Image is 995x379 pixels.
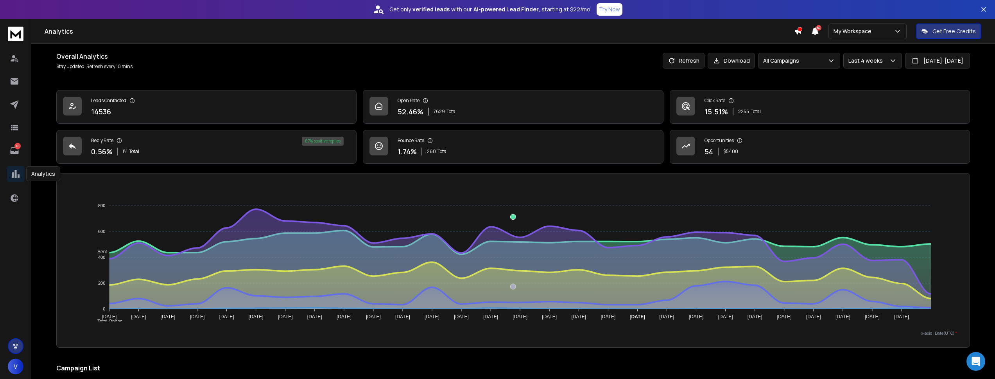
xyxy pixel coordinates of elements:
p: My Workspace [834,27,875,35]
p: x-axis : Date(UTC) [69,330,957,336]
button: Download [708,53,755,69]
button: V [8,359,23,374]
p: Reply Rate [91,137,113,144]
h1: Overall Analytics [56,52,134,61]
p: 14536 [91,106,111,117]
p: Stay updated! Refresh every 10 mins. [56,63,134,70]
p: Last 4 weeks [848,57,886,65]
tspan: [DATE] [366,314,381,319]
p: $ 5400 [723,148,738,155]
tspan: [DATE] [630,314,645,319]
tspan: [DATE] [835,314,850,319]
tspan: [DATE] [718,314,733,319]
tspan: 0 [103,307,105,311]
tspan: 800 [98,203,105,208]
span: Sent [91,249,107,254]
p: All Campaigns [763,57,802,65]
span: 2255 [738,108,749,115]
p: 15.51 % [705,106,728,117]
tspan: [DATE] [513,314,527,319]
tspan: [DATE] [190,314,204,319]
button: Refresh [663,53,705,69]
tspan: [DATE] [806,314,821,319]
tspan: [DATE] [425,314,439,319]
button: Get Free Credits [916,23,981,39]
a: Bounce Rate1.74%260Total [363,130,663,164]
button: Try Now [597,3,622,16]
p: Download [724,57,750,65]
a: 40 [7,143,22,159]
span: 50 [816,25,821,31]
tspan: [DATE] [894,314,909,319]
tspan: [DATE] [131,314,146,319]
a: Reply Rate0.56%81Total67% positive replies [56,130,357,164]
tspan: [DATE] [249,314,264,319]
p: 52.46 % [398,106,423,117]
tspan: [DATE] [542,314,557,319]
tspan: [DATE] [660,314,674,319]
p: Get Free Credits [932,27,976,35]
div: 67 % positive replies [302,137,344,146]
tspan: [DATE] [865,314,880,319]
tspan: [DATE] [337,314,351,319]
span: 260 [427,148,436,155]
tspan: [DATE] [102,314,117,319]
a: Opportunities54$5400 [670,130,970,164]
p: Try Now [599,5,620,13]
p: Get only with our starting at $22/mo [389,5,590,13]
p: Opportunities [705,137,734,144]
button: [DATE]-[DATE] [905,53,970,69]
span: Total [437,148,448,155]
a: Leads Contacted14536 [56,90,357,124]
strong: verified leads [412,5,450,13]
img: logo [8,27,23,41]
tspan: [DATE] [483,314,498,319]
p: Bounce Rate [398,137,424,144]
span: Total [446,108,457,115]
tspan: [DATE] [601,314,616,319]
div: Open Intercom Messenger [966,352,985,371]
strong: AI-powered Lead Finder, [473,5,540,13]
span: 7629 [434,108,445,115]
span: 81 [123,148,127,155]
p: Open Rate [398,97,420,104]
p: 40 [14,143,21,149]
span: Total [129,148,139,155]
p: 54 [705,146,713,157]
tspan: 400 [98,255,105,260]
tspan: [DATE] [571,314,586,319]
tspan: [DATE] [454,314,469,319]
a: Click Rate15.51%2255Total [670,90,970,124]
p: Click Rate [705,97,725,104]
p: Leads Contacted [91,97,126,104]
div: Analytics [26,166,60,181]
p: 1.74 % [398,146,417,157]
tspan: [DATE] [395,314,410,319]
a: Open Rate52.46%7629Total [363,90,663,124]
tspan: [DATE] [278,314,293,319]
tspan: [DATE] [219,314,234,319]
span: Total Opens [91,319,122,324]
tspan: [DATE] [160,314,175,319]
tspan: [DATE] [689,314,704,319]
h2: Campaign List [56,363,970,373]
p: 0.56 % [91,146,113,157]
span: Total [751,108,761,115]
tspan: [DATE] [777,314,792,319]
tspan: [DATE] [748,314,762,319]
tspan: 200 [98,281,105,285]
h1: Analytics [45,27,794,36]
tspan: 600 [98,229,105,234]
tspan: [DATE] [307,314,322,319]
p: Refresh [679,57,699,65]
